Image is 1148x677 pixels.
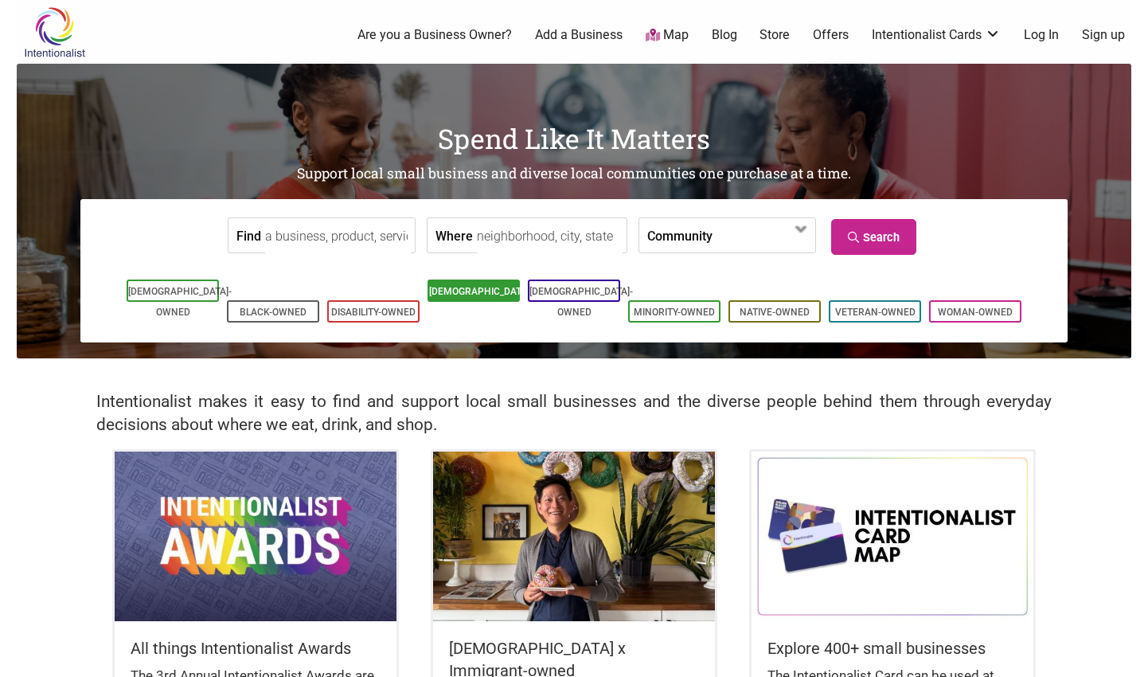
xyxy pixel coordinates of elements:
[96,390,1052,436] h2: Intentionalist makes it easy to find and support local small businesses and the diverse people be...
[17,164,1131,184] h2: Support local small business and diverse local communities one purchase at a time.
[634,307,715,318] a: Minority-Owned
[831,219,916,255] a: Search
[236,218,261,252] label: Find
[331,307,416,318] a: Disability-Owned
[835,307,916,318] a: Veteran-Owned
[240,307,307,318] a: Black-Owned
[477,218,623,254] input: neighborhood, city, state
[813,26,849,44] a: Offers
[535,26,623,44] a: Add a Business
[1082,26,1125,44] a: Sign up
[740,307,810,318] a: Native-Owned
[767,637,1017,659] h5: Explore 400+ small businesses
[712,26,737,44] a: Blog
[529,286,633,318] a: [DEMOGRAPHIC_DATA]-Owned
[1024,26,1059,44] a: Log In
[752,452,1033,620] img: Intentionalist Card Map
[357,26,512,44] a: Are you a Business Owner?
[435,218,473,252] label: Where
[17,119,1131,158] h1: Spend Like It Matters
[646,26,689,45] a: Map
[872,26,1001,44] a: Intentionalist Cards
[17,6,92,58] img: Intentionalist
[759,26,790,44] a: Store
[433,452,715,620] img: King Donuts - Hong Chhuor
[115,452,396,620] img: Intentionalist Awards
[429,286,533,318] a: [DEMOGRAPHIC_DATA]-Owned
[128,286,232,318] a: [DEMOGRAPHIC_DATA]-Owned
[131,637,381,659] h5: All things Intentionalist Awards
[647,218,713,252] label: Community
[938,307,1013,318] a: Woman-Owned
[265,218,411,254] input: a business, product, service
